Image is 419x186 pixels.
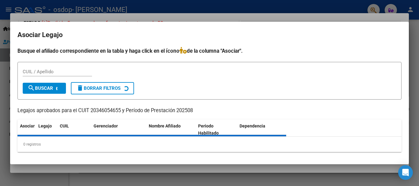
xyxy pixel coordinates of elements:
span: CUIL [60,123,69,128]
h2: Asociar Legajo [17,29,402,41]
datatable-header-cell: Periodo Habilitado [196,120,237,140]
button: Borrar Filtros [71,82,134,94]
span: Asociar [20,123,35,128]
span: Gerenciador [94,123,118,128]
datatable-header-cell: CUIL [57,120,91,140]
span: Buscar [28,85,53,91]
datatable-header-cell: Gerenciador [91,120,146,140]
button: Buscar [23,83,66,94]
span: Periodo Habilitado [198,123,219,135]
mat-icon: delete [76,84,84,92]
span: Legajo [38,123,52,128]
span: Dependencia [240,123,265,128]
span: Nombre Afiliado [149,123,181,128]
datatable-header-cell: Nombre Afiliado [146,120,196,140]
p: Legajos aprobados para el CUIT 20346054655 y Período de Prestación 202508 [17,107,402,115]
datatable-header-cell: Asociar [17,120,36,140]
datatable-header-cell: Dependencia [237,120,286,140]
mat-icon: search [28,84,35,92]
span: Borrar Filtros [76,85,121,91]
div: Open Intercom Messenger [398,165,413,180]
datatable-header-cell: Legajo [36,120,57,140]
div: 0 registros [17,137,402,152]
h4: Busque el afiliado correspondiente en la tabla y haga click en el ícono de la columna "Asociar". [17,47,402,55]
